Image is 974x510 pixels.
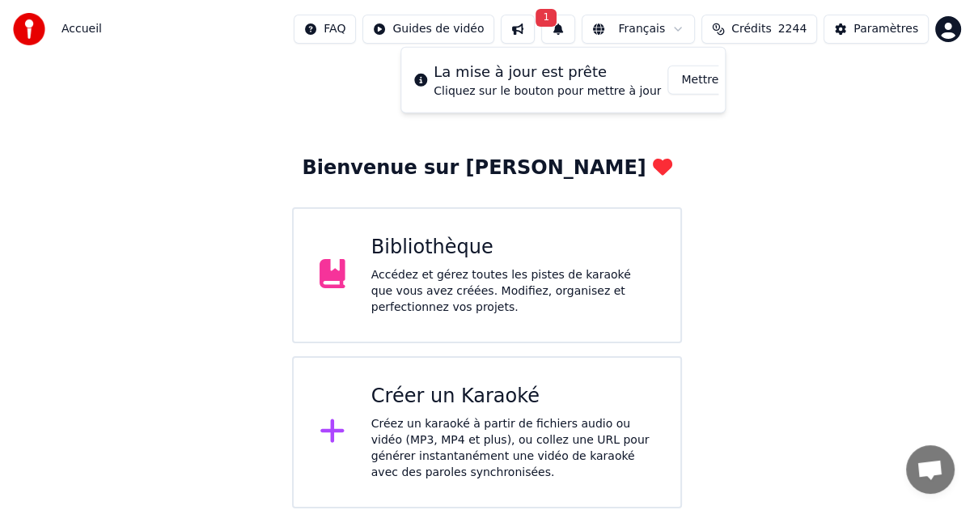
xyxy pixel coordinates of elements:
span: 1 [536,9,557,27]
span: Accueil [61,21,102,37]
button: Mettre à Jour [667,66,769,95]
div: La mise à jour est prête [434,61,661,83]
a: Ouvrir le chat [906,445,955,494]
button: Crédits2244 [701,15,817,44]
span: Crédits [731,21,771,37]
button: Guides de vidéo [362,15,494,44]
button: 1 [541,15,575,44]
div: Bienvenue sur [PERSON_NAME] [302,155,671,181]
div: Accédez et gérez toutes les pistes de karaoké que vous avez créées. Modifiez, organisez et perfec... [371,267,654,316]
div: Cliquez sur le bouton pour mettre à jour [434,83,661,100]
div: Créer un Karaoké [371,384,654,410]
img: youka [13,13,45,45]
span: 2244 [778,21,807,37]
div: Créez un karaoké à partir de fichiers audio ou vidéo (MP3, MP4 et plus), ou collez une URL pour g... [371,416,654,481]
button: FAQ [294,15,356,44]
button: Paramètres [824,15,929,44]
div: Bibliothèque [371,235,654,261]
nav: breadcrumb [61,21,102,37]
div: Paramètres [853,21,918,37]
